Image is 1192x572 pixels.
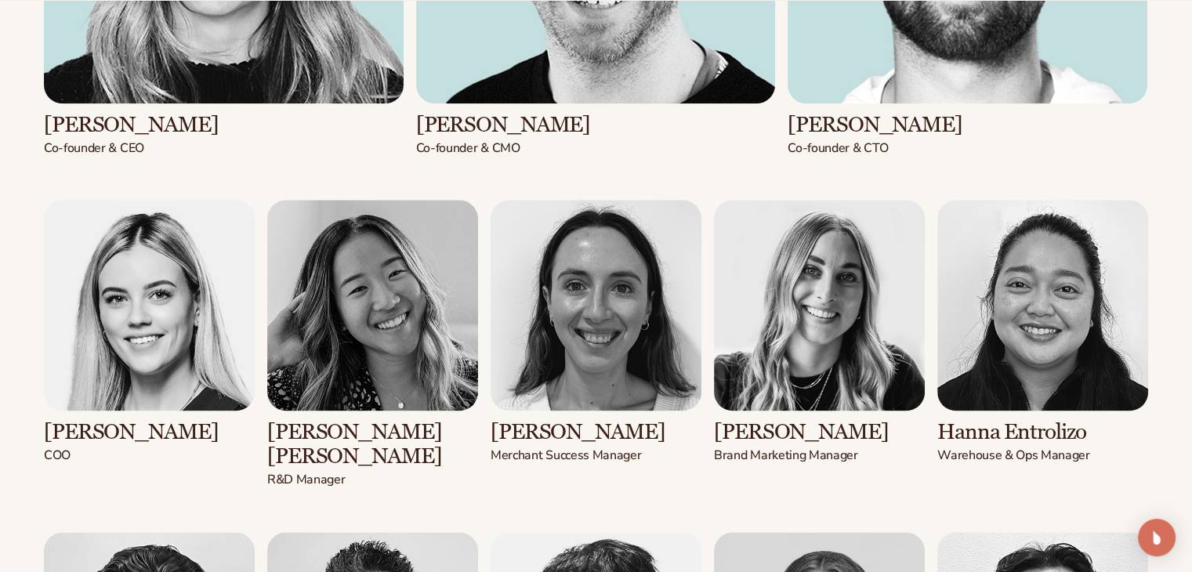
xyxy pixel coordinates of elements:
h3: [PERSON_NAME] [491,420,701,444]
p: R&D Manager [267,472,478,488]
h3: [PERSON_NAME] [44,113,404,137]
h3: [PERSON_NAME] [714,420,925,444]
img: Shopify Image 6 [267,200,478,411]
img: Shopify Image 9 [937,200,1148,411]
img: Shopify Image 5 [44,200,255,411]
p: Co-founder & CEO [44,140,404,157]
p: Merchant Success Manager [491,447,701,464]
h3: [PERSON_NAME] [44,420,255,444]
img: Shopify Image 8 [714,200,925,411]
h3: [PERSON_NAME] [788,113,1147,137]
img: Shopify Image 7 [491,200,701,411]
p: Co-founder & CTO [788,140,1147,157]
p: Co-founder & CMO [416,140,776,157]
p: Brand Marketing Manager [714,447,925,464]
h3: [PERSON_NAME] [PERSON_NAME] [267,420,478,469]
h3: Hanna Entrolizo [937,420,1148,444]
p: COO [44,447,255,464]
h3: [PERSON_NAME] [416,113,776,137]
p: Warehouse & Ops Manager [937,447,1148,464]
div: Open Intercom Messenger [1138,519,1176,556]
